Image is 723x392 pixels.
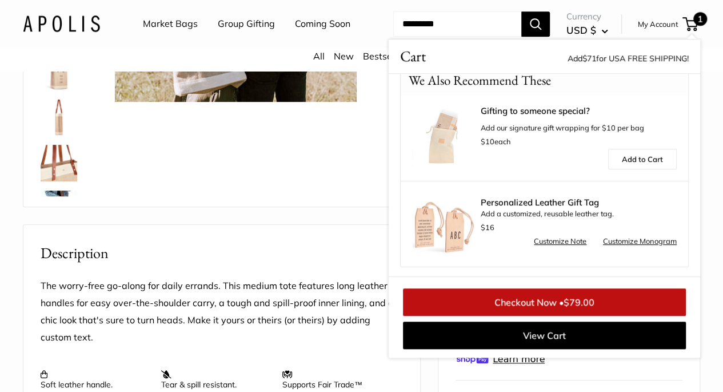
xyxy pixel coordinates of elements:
a: Customize Monogram [603,235,677,248]
img: Apolis Signature Gift Wrapping [412,106,475,169]
a: Gifting to someone special? [481,106,677,116]
img: description_The red cross stitch represents our standard for quality and craftsmanship. [41,145,77,181]
span: $71 [582,53,596,64]
a: Coming Soon [295,15,350,33]
a: Add to Cart [608,149,677,169]
span: Cart [400,45,426,68]
a: Market Bags [143,15,198,33]
a: View Cart [403,322,686,349]
span: Personalized Leather Gift Tag [481,198,677,207]
a: description_Inner pocket good for daily drivers. [38,188,79,229]
p: Supports Fair Trade™ [282,369,392,390]
span: each [481,137,511,146]
span: $79.00 [564,296,594,308]
img: description_Inner pocket good for daily drivers. [41,191,77,227]
h2: Description [41,242,403,264]
span: Currency [566,9,608,25]
p: We Also Recommend These [401,66,559,95]
img: Luggage Tag [412,192,475,255]
span: $10 [481,137,494,146]
a: Checkout Now •$79.00 [403,288,686,316]
a: Group Gifting [218,15,275,33]
span: Add for USA FREE SHIPPING! [568,53,689,64]
img: Market Tote in Natural [41,99,77,136]
div: Add a customized, reusable leather tag. [481,198,677,235]
div: Add our signature gift wrapping for $10 per bag [481,106,677,149]
iframe: Sign Up via Text for Offers [9,349,122,383]
a: 1 [684,17,698,31]
a: New [334,50,354,62]
button: Search [521,11,550,37]
img: Apolis [23,15,100,32]
span: $16 [481,223,494,232]
a: description_The red cross stitch represents our standard for quality and craftsmanship. [38,142,79,184]
span: 1 [693,12,707,26]
a: Customize Note [534,235,586,248]
a: All [313,50,325,62]
span: USD $ [566,24,596,36]
p: Tear & spill resistant. [161,369,270,390]
a: Bestsellers [363,50,410,62]
p: The worry-free go-along for daily errands. This medium tote features long leather handles for eas... [41,278,403,346]
a: Market Tote in Natural [38,97,79,138]
a: Market Tote in Natural [38,51,79,92]
a: My Account [638,17,678,31]
input: Search... [393,11,521,37]
img: Market Tote in Natural [41,53,77,90]
button: USD $ [566,21,608,39]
